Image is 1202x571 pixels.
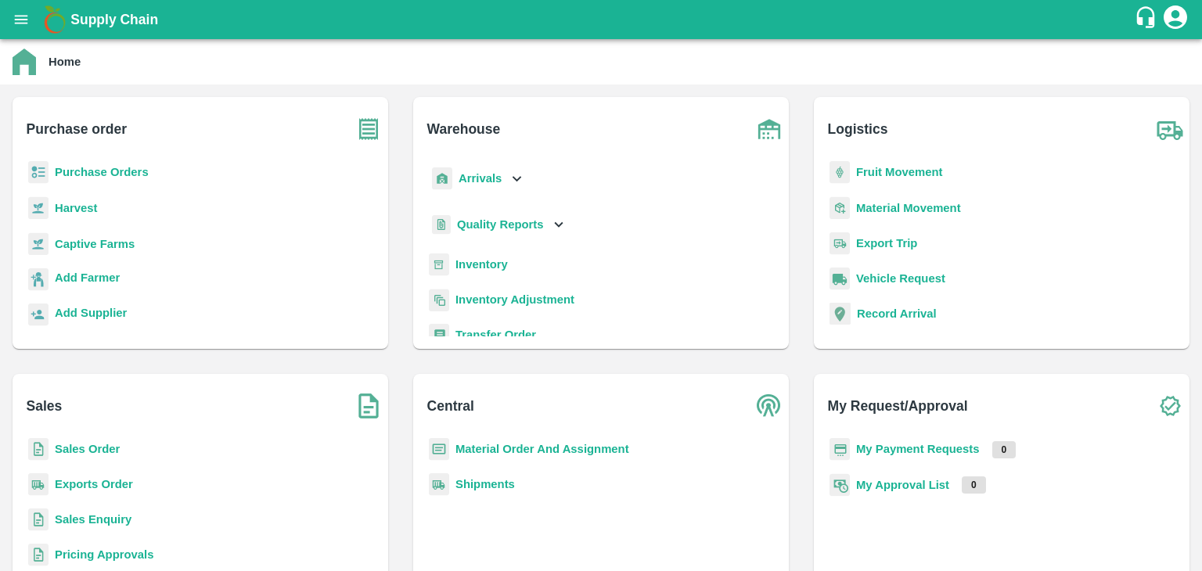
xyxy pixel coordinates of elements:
[427,395,474,417] b: Central
[455,293,574,306] a: Inventory Adjustment
[429,209,567,241] div: Quality Reports
[432,215,451,235] img: qualityReport
[70,9,1134,31] a: Supply Chain
[750,110,789,149] img: warehouse
[27,118,127,140] b: Purchase order
[28,303,49,326] img: supplier
[856,237,917,250] a: Export Trip
[3,2,39,38] button: open drawer
[828,118,888,140] b: Logistics
[70,12,158,27] b: Supply Chain
[830,303,851,325] img: recordArrival
[830,473,850,497] img: approval
[455,478,515,490] a: Shipments
[349,386,388,426] img: soSales
[830,232,850,255] img: delivery
[28,438,49,461] img: sales
[830,268,850,290] img: vehicle
[49,56,81,68] b: Home
[28,508,49,531] img: sales
[750,386,789,426] img: central
[27,395,63,417] b: Sales
[28,232,49,256] img: harvest
[55,202,97,214] a: Harvest
[429,473,449,496] img: shipments
[455,258,508,271] a: Inventory
[459,172,502,185] b: Arrivals
[349,110,388,149] img: purchase
[55,304,127,325] a: Add Supplier
[28,196,49,220] img: harvest
[55,478,133,490] a: Exports Order
[830,196,850,220] img: material
[427,118,501,140] b: Warehouse
[830,438,850,461] img: payment
[455,443,629,455] a: Material Order And Assignment
[55,307,127,319] b: Add Supplier
[13,48,36,75] img: home
[429,161,526,196] div: Arrivals
[856,272,945,285] a: Vehicle Request
[429,289,449,311] img: inventory
[28,544,49,566] img: sales
[55,238,135,250] a: Captive Farms
[856,443,980,455] a: My Payment Requests
[28,268,49,291] img: farmer
[429,438,449,461] img: centralMaterial
[1150,386,1189,426] img: check
[55,271,120,284] b: Add Farmer
[28,161,49,184] img: reciept
[429,324,449,347] img: whTransfer
[856,479,949,491] a: My Approval List
[55,443,120,455] a: Sales Order
[429,253,449,276] img: whInventory
[39,4,70,35] img: logo
[828,395,968,417] b: My Request/Approval
[432,167,452,190] img: whArrival
[1161,3,1189,36] div: account of current user
[857,307,937,320] a: Record Arrival
[55,513,131,526] a: Sales Enquiry
[830,161,850,184] img: fruit
[457,218,544,231] b: Quality Reports
[962,476,986,494] p: 0
[455,329,536,341] a: Transfer Order
[856,202,961,214] a: Material Movement
[55,548,153,561] a: Pricing Approvals
[856,166,943,178] a: Fruit Movement
[55,269,120,290] a: Add Farmer
[1150,110,1189,149] img: truck
[992,441,1017,458] p: 0
[1134,5,1161,34] div: customer-support
[28,473,49,496] img: shipments
[55,166,149,178] a: Purchase Orders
